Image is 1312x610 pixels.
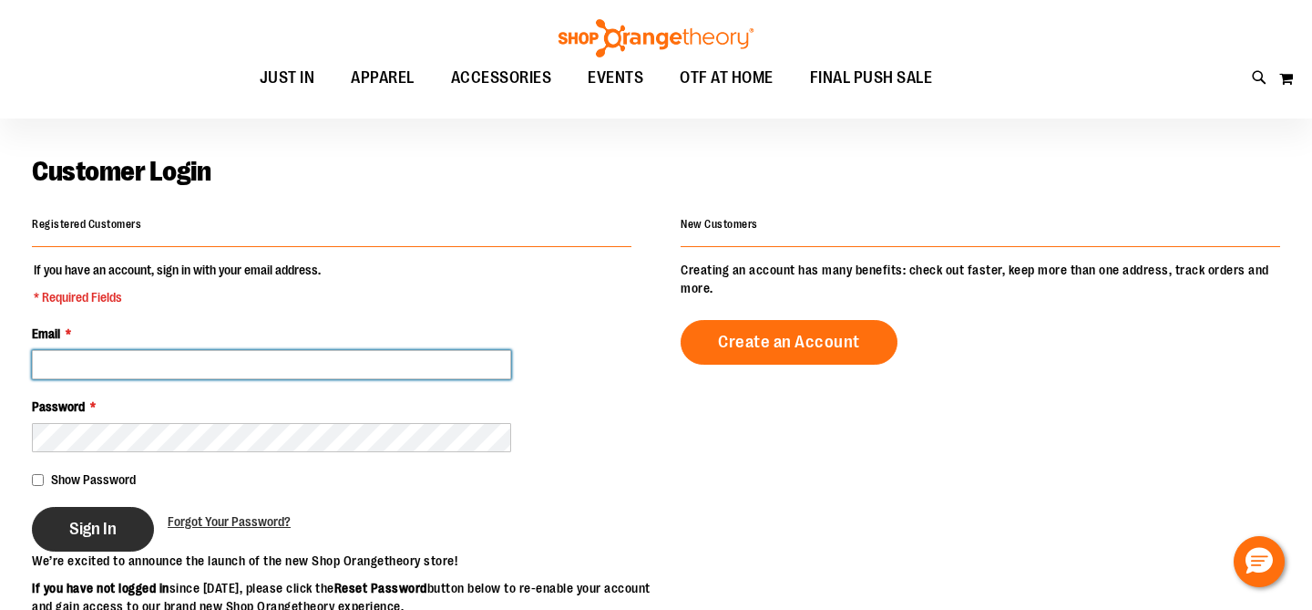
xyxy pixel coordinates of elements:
button: Sign In [32,507,154,552]
a: FINAL PUSH SALE [792,57,951,99]
span: Email [32,326,60,341]
a: OTF AT HOME [661,57,792,99]
a: APPAREL [333,57,433,99]
strong: Registered Customers [32,218,141,231]
legend: If you have an account, sign in with your email address. [32,261,323,306]
span: ACCESSORIES [451,57,552,98]
a: ACCESSORIES [433,57,570,99]
span: OTF AT HOME [680,57,774,98]
a: JUST IN [241,57,333,99]
p: Creating an account has many benefits: check out faster, keep more than one address, track orders... [681,261,1280,297]
span: APPAREL [351,57,415,98]
strong: New Customers [681,218,758,231]
span: EVENTS [588,57,643,98]
span: Forgot Your Password? [168,514,291,529]
img: Shop Orangetheory [556,19,756,57]
span: Show Password [51,472,136,487]
strong: Reset Password [334,581,427,595]
span: JUST IN [260,57,315,98]
strong: If you have not logged in [32,581,169,595]
p: We’re excited to announce the launch of the new Shop Orangetheory store! [32,552,656,570]
a: EVENTS [569,57,661,99]
span: Sign In [69,519,117,539]
span: * Required Fields [34,288,321,306]
a: Forgot Your Password? [168,512,291,531]
span: Password [32,399,85,414]
span: FINAL PUSH SALE [810,57,933,98]
button: Hello, have a question? Let’s chat. [1234,536,1285,587]
span: Customer Login [32,156,210,187]
a: Create an Account [681,320,897,365]
span: Create an Account [718,332,860,352]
